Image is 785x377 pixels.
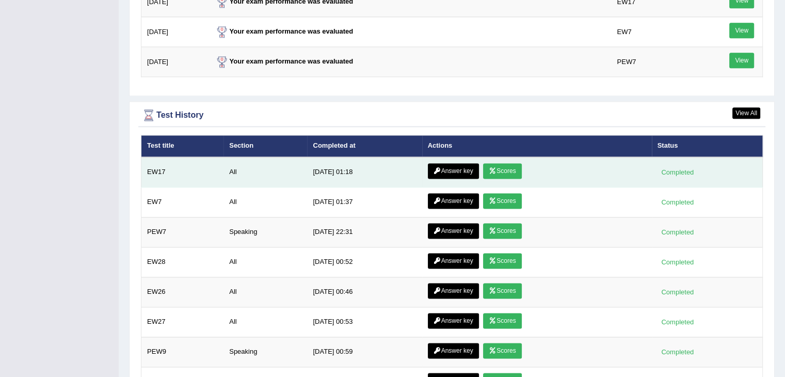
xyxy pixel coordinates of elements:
[223,337,307,367] td: Speaking
[307,337,422,367] td: [DATE] 00:59
[483,163,521,179] a: Scores
[223,157,307,187] td: All
[658,347,698,357] div: Completed
[611,47,700,77] td: PEW7
[307,157,422,187] td: [DATE] 01:18
[141,247,224,277] td: EW28
[214,27,354,35] strong: Your exam performance was evaluated
[223,307,307,337] td: All
[658,257,698,268] div: Completed
[483,343,521,358] a: Scores
[214,57,354,65] strong: Your exam performance was evaluated
[483,313,521,328] a: Scores
[428,193,479,209] a: Answer key
[223,247,307,277] td: All
[732,107,760,119] a: View All
[428,313,479,328] a: Answer key
[428,223,479,239] a: Answer key
[307,307,422,337] td: [DATE] 00:53
[141,135,224,157] th: Test title
[428,163,479,179] a: Answer key
[658,317,698,327] div: Completed
[483,223,521,239] a: Scores
[223,135,307,157] th: Section
[307,217,422,247] td: [DATE] 22:31
[141,307,224,337] td: EW27
[307,247,422,277] td: [DATE] 00:52
[141,47,209,77] td: [DATE]
[729,53,754,68] a: View
[141,187,224,217] td: EW7
[611,17,700,47] td: EW7
[141,107,763,123] div: Test History
[658,287,698,297] div: Completed
[428,283,479,299] a: Answer key
[658,197,698,208] div: Completed
[223,277,307,307] td: All
[141,17,209,47] td: [DATE]
[223,187,307,217] td: All
[483,283,521,299] a: Scores
[141,337,224,367] td: PEW9
[658,227,698,238] div: Completed
[729,23,754,38] a: View
[658,167,698,178] div: Completed
[141,277,224,307] td: EW26
[223,217,307,247] td: Speaking
[307,277,422,307] td: [DATE] 00:46
[307,187,422,217] td: [DATE] 01:37
[141,157,224,187] td: EW17
[422,135,652,157] th: Actions
[428,343,479,358] a: Answer key
[307,135,422,157] th: Completed at
[483,253,521,269] a: Scores
[141,217,224,247] td: PEW7
[483,193,521,209] a: Scores
[652,135,763,157] th: Status
[428,253,479,269] a: Answer key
